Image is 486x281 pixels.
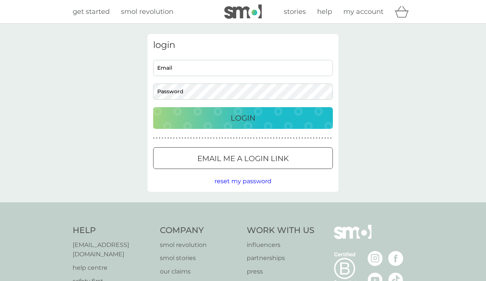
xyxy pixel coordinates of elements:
a: influencers [247,240,315,250]
a: smol stories [160,253,240,263]
p: ● [202,136,203,140]
p: Login [231,112,255,124]
p: Email me a login link [197,152,289,164]
p: ● [159,136,160,140]
p: ● [219,136,220,140]
p: ● [273,136,274,140]
p: ● [230,136,232,140]
p: ● [247,136,249,140]
a: help [317,6,332,17]
p: ● [233,136,235,140]
a: smol revolution [160,240,240,250]
h4: Company [160,225,240,236]
p: ● [310,136,312,140]
p: ● [276,136,277,140]
p: ● [165,136,166,140]
p: ● [250,136,252,140]
p: ● [270,136,272,140]
p: ● [244,136,246,140]
p: ● [204,136,206,140]
p: ● [213,136,215,140]
button: reset my password [215,176,271,186]
p: ● [153,136,155,140]
p: ● [307,136,309,140]
p: ● [293,136,295,140]
p: ● [253,136,255,140]
p: ● [188,136,189,140]
p: ● [193,136,195,140]
p: ● [179,136,180,140]
img: visit the smol Facebook page [388,251,403,266]
a: our claims [160,267,240,277]
a: help centre [73,263,152,273]
button: Email me a login link [153,147,333,169]
span: reset my password [215,178,271,185]
p: ● [239,136,240,140]
a: partnerships [247,253,315,263]
button: Login [153,107,333,129]
p: ● [236,136,237,140]
p: ● [227,136,229,140]
p: ● [173,136,174,140]
p: ● [225,136,226,140]
p: ● [267,136,269,140]
p: ● [182,136,183,140]
p: ● [313,136,315,140]
p: ● [162,136,163,140]
span: stories [284,7,306,16]
h4: Work With Us [247,225,315,236]
p: ● [156,136,158,140]
p: ● [282,136,283,140]
p: ● [190,136,192,140]
p: ● [325,136,326,140]
p: ● [176,136,177,140]
p: ● [296,136,297,140]
p: ● [304,136,306,140]
div: basket [395,4,413,19]
span: help [317,7,332,16]
p: ● [199,136,200,140]
a: [EMAIL_ADDRESS][DOMAIN_NAME] [73,240,152,259]
a: press [247,267,315,277]
a: stories [284,6,306,17]
a: get started [73,6,110,17]
h3: login [153,40,333,51]
a: my account [343,6,383,17]
p: ● [256,136,258,140]
p: ● [287,136,289,140]
p: ● [299,136,300,140]
p: ● [262,136,263,140]
p: ● [322,136,323,140]
span: smol revolution [121,7,173,16]
span: get started [73,7,110,16]
a: smol revolution [121,6,173,17]
p: ● [330,136,332,140]
p: ● [167,136,169,140]
p: ● [316,136,318,140]
img: smol [334,225,371,250]
p: ● [259,136,260,140]
p: ● [279,136,280,140]
p: ● [290,136,292,140]
span: my account [343,7,383,16]
p: ● [319,136,320,140]
p: ● [196,136,197,140]
p: ● [242,136,243,140]
p: ● [264,136,266,140]
img: visit the smol Instagram page [368,251,383,266]
img: smol [224,4,262,19]
p: ● [216,136,218,140]
p: ● [207,136,209,140]
p: ● [210,136,212,140]
p: ● [185,136,186,140]
p: ● [327,136,329,140]
p: ● [170,136,172,140]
